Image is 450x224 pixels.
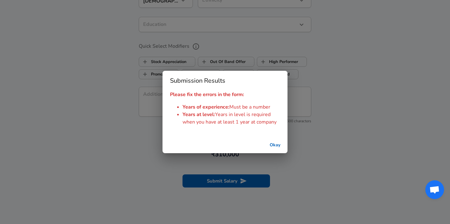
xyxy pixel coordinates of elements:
span: Must be a number [229,104,270,110]
div: Open chat [425,180,444,199]
strong: Please fix the errors in the form: [170,91,244,98]
span: Years of experience : [182,104,229,110]
span: Years in level is required when you have at least 1 year at company [182,111,277,125]
h2: Submission Results [162,71,287,91]
span: Years at level : [182,111,215,118]
button: successful-submission-button [265,139,285,151]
